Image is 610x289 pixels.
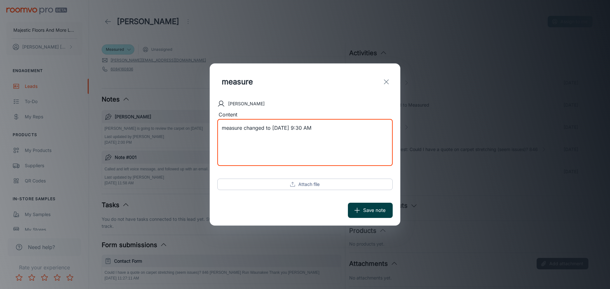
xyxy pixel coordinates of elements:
[217,111,393,119] div: Content
[380,76,393,88] button: exit
[348,203,393,218] button: Save note
[228,100,265,107] p: [PERSON_NAME]
[222,124,388,161] textarea: measure changed to [DATE] 9:30 AM
[217,71,345,93] input: Title
[217,179,393,190] button: Attach file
